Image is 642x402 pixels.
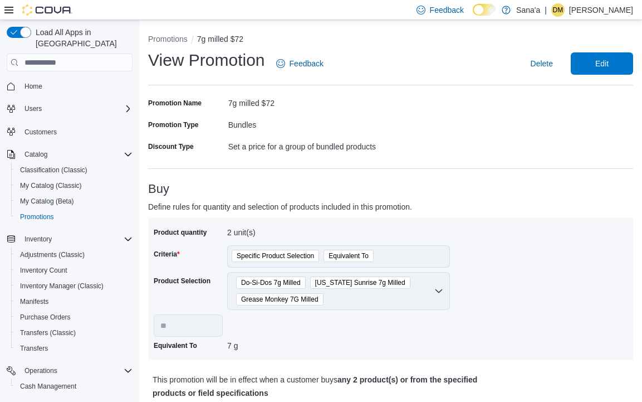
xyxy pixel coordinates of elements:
a: Promotions [16,210,58,224]
span: DM [553,3,563,17]
span: Catalog [20,148,133,161]
label: Criteria [154,250,180,259]
button: Adjustments (Classic) [11,247,137,263]
span: Classification (Classic) [20,166,87,175]
span: Equivalent To [329,250,369,261]
span: Customers [20,124,133,138]
span: Edit [595,58,609,69]
span: Customers [24,128,57,137]
button: Customers [2,123,137,139]
a: Transfers (Classic) [16,326,80,340]
span: Feedback [290,58,324,69]
div: Dhruvi Mavawala [551,3,565,17]
span: Grease Monkey 7G Milled [236,293,324,306]
span: Specific Product Selection [232,250,319,262]
nav: An example of EuiBreadcrumbs [148,33,633,47]
span: Promotions [20,212,54,221]
div: Bundles [228,116,391,129]
span: Inventory Manager (Classic) [20,282,104,290]
span: My Catalog (Classic) [20,181,82,190]
button: Home [2,78,137,94]
span: Transfers [16,342,133,355]
span: Grease Monkey 7G Milled [241,294,318,305]
div: 2 unit(s) [227,224,376,237]
a: Adjustments (Classic) [16,248,89,261]
span: Load All Apps in [GEOGRAPHIC_DATA] [31,27,133,49]
a: Customers [20,125,61,139]
button: Purchase Orders [11,309,137,325]
button: Inventory [2,231,137,247]
span: Adjustments (Classic) [16,248,133,261]
span: Manifests [20,297,48,306]
div: 7g milled $72 [228,94,391,108]
span: Operations [20,364,133,377]
label: Discount Type [148,142,194,151]
span: Purchase Orders [20,313,71,322]
button: Promotions [11,209,137,225]
button: Cash Management [11,379,137,394]
button: Users [20,102,46,115]
label: Promotion Type [148,120,198,129]
span: Users [24,104,42,113]
span: Home [24,82,42,91]
button: My Catalog (Classic) [11,178,137,193]
a: Home [20,80,47,93]
label: Promotion Name [148,99,202,108]
img: Cova [22,4,72,16]
span: Cash Management [16,380,133,393]
span: Delete [531,58,553,69]
button: Classification (Classic) [11,162,137,178]
span: Do-Si-Dos 7g Milled [236,277,306,289]
a: Inventory Count [16,264,72,277]
button: Catalog [20,148,52,161]
button: Inventory Manager (Classic) [11,278,137,294]
button: Operations [20,364,62,377]
span: Inventory Manager (Classic) [16,279,133,293]
label: Product Selection [154,277,210,285]
h3: Buy [148,182,633,196]
button: Inventory [20,233,56,246]
a: Manifests [16,295,53,308]
span: Equivalent To [324,250,374,262]
span: Inventory [20,233,133,246]
button: Manifests [11,294,137,309]
span: Purchase Orders [16,311,133,324]
button: Transfers (Classic) [11,325,137,341]
span: Home [20,79,133,93]
p: | [545,3,547,17]
span: Classification (Classic) [16,163,133,177]
p: Define rules for quantity and selection of products included in this promotion. [148,200,512,214]
span: Inventory Count [20,266,67,275]
h1: View Promotion [148,49,265,71]
a: Transfers [16,342,52,355]
label: Product quantity [154,228,207,237]
div: Set a price for a group of bundled products [228,138,391,151]
p: Sana'a [516,3,540,17]
button: Delete [526,52,557,75]
span: Transfers (Classic) [20,328,76,337]
label: Equivalent To [154,341,197,350]
a: Cash Management [16,380,81,393]
span: Inventory [24,235,52,244]
span: Transfers [20,344,48,353]
span: My Catalog (Classic) [16,179,133,192]
span: My Catalog (Beta) [16,195,133,208]
a: My Catalog (Classic) [16,179,86,192]
a: Purchase Orders [16,311,75,324]
span: Catalog [24,150,47,159]
a: Inventory Manager (Classic) [16,279,108,293]
input: Dark Mode [473,4,496,16]
a: Feedback [272,52,328,75]
span: Operations [24,366,57,375]
button: Users [2,101,137,117]
button: Catalog [2,147,137,162]
span: Manifests [16,295,133,308]
button: Operations [2,363,137,379]
p: This promotion will be in effect when a customer buys [153,373,509,400]
button: 7g milled $72 [197,35,243,43]
span: Florida Sunrise 7g Milled [310,277,410,289]
a: My Catalog (Beta) [16,195,79,208]
span: Transfers (Classic) [16,326,133,340]
button: Promotions [148,35,188,43]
